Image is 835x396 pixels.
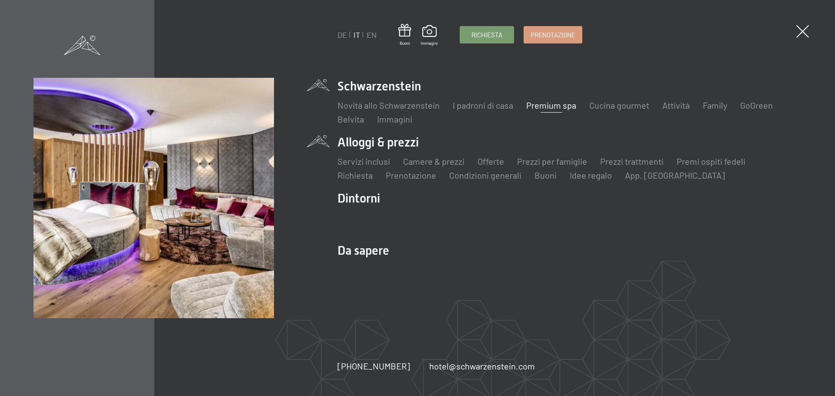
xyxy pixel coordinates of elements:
[526,100,576,110] a: Premium spa
[460,27,514,43] a: Richiesta
[337,30,347,40] a: DE
[337,100,440,110] a: Novità allo Schwarzenstein
[570,170,612,180] a: Idee regalo
[337,114,364,124] a: Belvita
[662,100,690,110] a: Attività
[449,170,521,180] a: Condizioni generali
[429,360,535,372] a: hotel@schwarzenstein.com
[524,27,582,43] a: Prenotazione
[600,156,664,166] a: Prezzi trattmenti
[337,170,373,180] a: Richiesta
[534,170,557,180] a: Buoni
[337,360,410,372] a: [PHONE_NUMBER]
[677,156,745,166] a: Premi ospiti fedeli
[453,100,513,110] a: I padroni di casa
[478,156,504,166] a: Offerte
[386,170,436,180] a: Prenotazione
[403,156,464,166] a: Camere & prezzi
[421,40,438,46] span: Immagini
[398,24,411,46] a: Buoni
[377,114,412,124] a: Immagini
[367,30,377,40] a: EN
[354,30,360,40] a: IT
[625,170,725,180] a: App. [GEOGRAPHIC_DATA]
[589,100,649,110] a: Cucina gourmet
[337,156,390,166] a: Servizi inclusi
[703,100,727,110] a: Family
[337,361,410,371] span: [PHONE_NUMBER]
[398,40,411,46] span: Buoni
[471,30,502,40] span: Richiesta
[421,25,438,46] a: Immagini
[740,100,773,110] a: GoGreen
[517,156,587,166] a: Prezzi per famiglie
[531,30,575,40] span: Prenotazione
